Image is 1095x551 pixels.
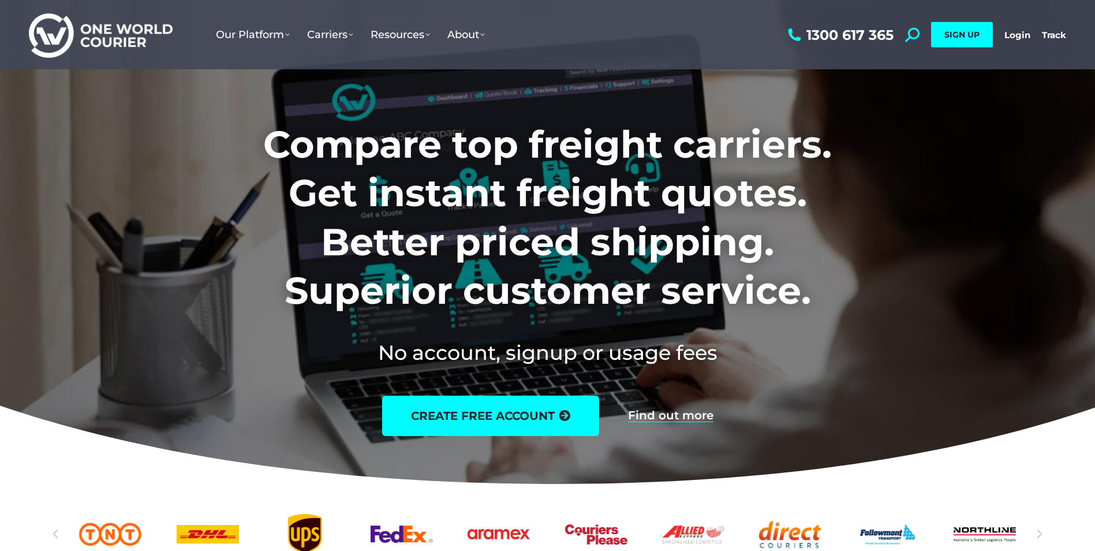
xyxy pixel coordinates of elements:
a: Our Platform [207,17,298,53]
a: create free account [382,396,599,436]
a: Login [1004,29,1030,40]
span: Resources [371,28,430,41]
span: SIGN UP [944,29,980,40]
a: Track [1042,29,1066,40]
a: Carriers [298,17,362,53]
h2: No account, signup or usage fees [187,338,908,367]
a: About [439,17,494,53]
span: Our Platform [216,28,290,41]
a: SIGN UP [931,22,993,47]
img: One World Courier [29,12,173,58]
span: Carriers [307,28,353,41]
a: Resources [362,17,439,53]
a: 1300 617 365 [785,28,894,42]
h1: Compare top freight carriers. Get instant freight quotes. Better priced shipping. Superior custom... [187,120,908,315]
span: About [447,28,485,41]
a: Find out more [628,409,713,422]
